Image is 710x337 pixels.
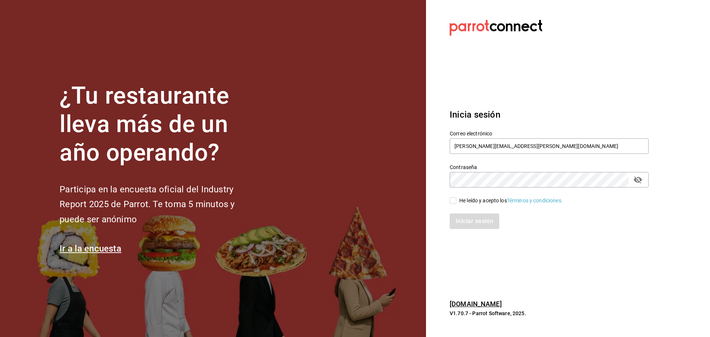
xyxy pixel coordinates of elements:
[60,82,259,167] h1: ¿Tu restaurante lleva más de un año operando?
[507,198,563,203] a: Términos y condiciones.
[60,182,259,227] h2: Participa en la encuesta oficial del Industry Report 2025 de Parrot. Te toma 5 minutos y puede se...
[459,197,563,205] div: He leído y acepto los
[450,108,649,121] h3: Inicia sesión
[450,131,649,136] label: Correo electrónico
[450,310,649,317] p: V1.70.7 - Parrot Software, 2025.
[60,243,121,254] a: Ir a la encuesta
[450,165,649,170] label: Contraseña
[450,138,649,154] input: Ingresa tu correo electrónico
[632,173,644,186] button: passwordField
[450,300,502,308] a: [DOMAIN_NAME]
